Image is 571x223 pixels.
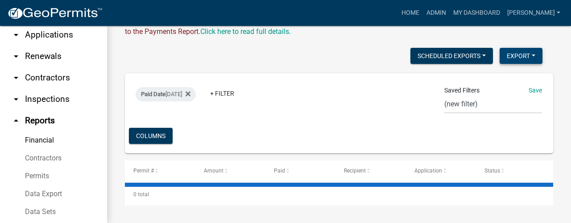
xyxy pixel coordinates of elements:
button: Columns [129,128,173,144]
div: 0 total [125,183,553,206]
datatable-header-cell: Recipient [335,160,405,182]
a: My Dashboard [450,4,504,21]
span: Permit # [133,168,154,174]
span: Paid [274,168,285,174]
div: IMPORTANT: This report has changed! The fees shown on this report have not changed but we have mo... [125,16,553,37]
a: + Filter [203,85,241,101]
a: Home [398,4,423,21]
a: Admin [423,4,450,21]
button: Scheduled Exports [410,48,493,64]
datatable-header-cell: Permit # [125,160,195,182]
i: arrow_drop_down [11,29,21,40]
span: Status [484,168,500,174]
div: [DATE] [136,87,196,101]
a: [PERSON_NAME] [504,4,564,21]
datatable-header-cell: Status [476,160,546,182]
span: Saved Filters [444,86,480,95]
i: arrow_drop_up [11,115,21,126]
datatable-header-cell: Amount [195,160,265,182]
i: arrow_drop_down [11,72,21,83]
wm-modal-confirm: Upcoming Changes to Daily Fees Report [200,27,291,36]
button: Export [500,48,542,64]
a: Click here to read full details. [200,27,291,36]
span: Recipient [344,168,366,174]
datatable-header-cell: Application [405,160,476,182]
i: arrow_drop_down [11,51,21,62]
datatable-header-cell: Paid [265,160,335,182]
span: Application [414,168,442,174]
span: Amount [204,168,223,174]
a: Save [529,87,542,94]
i: arrow_drop_down [11,94,21,105]
span: Paid Date [141,91,166,97]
